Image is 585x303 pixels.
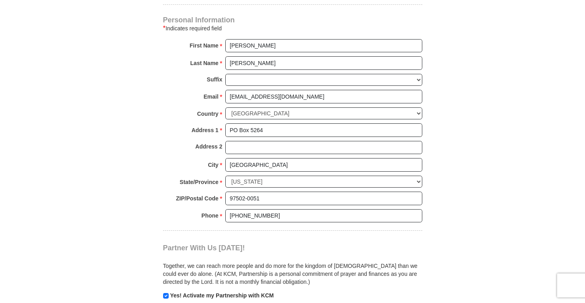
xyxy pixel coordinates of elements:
strong: Email [204,91,219,102]
strong: State/Province [180,176,219,188]
h4: Personal Information [163,17,422,23]
p: Together, we can reach more people and do more for the kingdom of [DEMOGRAPHIC_DATA] than we coul... [163,262,422,286]
div: Indicates required field [163,24,422,33]
strong: Phone [201,210,219,221]
span: Partner With Us [DATE]! [163,244,245,252]
strong: Yes! Activate my Partnership with KCM [170,292,274,299]
strong: Address 2 [195,141,223,152]
strong: First Name [190,40,219,51]
strong: Suffix [207,74,223,85]
strong: Last Name [190,57,219,69]
strong: Address 1 [191,125,219,136]
strong: City [208,159,218,170]
strong: ZIP/Postal Code [176,193,219,204]
strong: Country [197,108,219,119]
